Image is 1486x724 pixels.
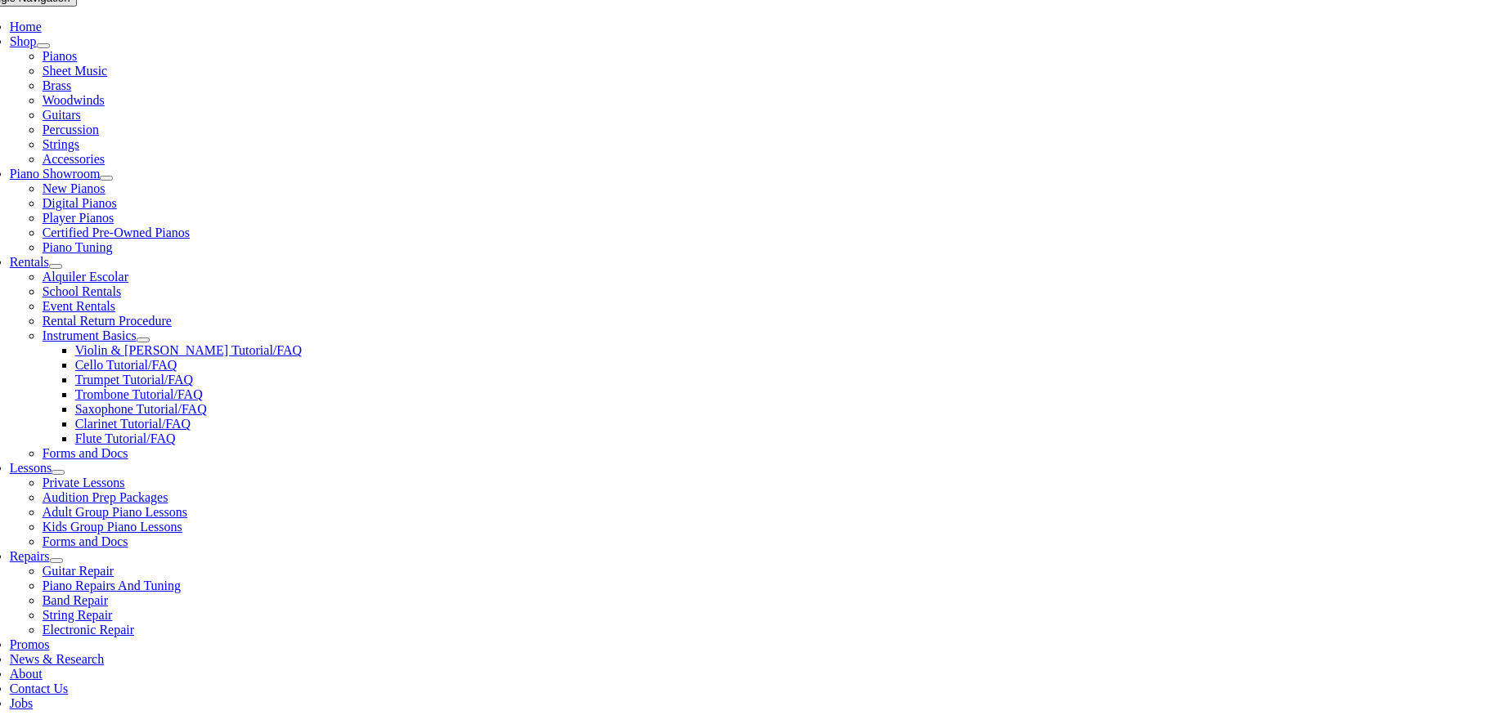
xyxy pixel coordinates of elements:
a: Woodwinds [43,93,105,107]
a: Trumpet Tutorial/FAQ [75,373,193,387]
a: Contact Us [10,682,69,695]
a: Alquiler Escolar [43,270,128,284]
a: School Rentals [43,284,121,298]
a: Clarinet Tutorial/FAQ [75,417,191,431]
a: Digital Pianos [43,196,117,210]
button: Open submenu of Piano Showroom [100,176,113,181]
a: Accessories [43,152,105,166]
a: Repairs [10,549,50,563]
a: Violin & [PERSON_NAME] Tutorial/FAQ [75,343,302,357]
a: Band Repair [43,593,108,607]
a: Promos [10,637,50,651]
a: Shop [10,34,37,48]
a: Certified Pre-Owned Pianos [43,226,190,239]
a: Audition Prep Packages [43,490,168,504]
button: Open submenu of Rentals [49,264,62,269]
a: Cello Tutorial/FAQ [75,358,177,372]
a: Lessons [10,461,52,475]
a: New Pianos [43,181,106,195]
button: Open submenu of Lessons [52,470,65,475]
a: Rentals [10,255,49,269]
a: Brass [43,78,72,92]
a: Event Rentals [43,299,115,313]
a: Pianos [43,49,78,63]
a: Piano Showroom [10,167,101,181]
a: Player Pianos [43,211,114,225]
a: Electronic Repair [43,623,134,637]
a: Percussion [43,123,99,136]
a: Home [10,20,42,34]
a: Trombone Tutorial/FAQ [75,387,203,401]
a: Jobs [10,696,33,710]
a: Flute Tutorial/FAQ [75,431,176,445]
a: Forms and Docs [43,446,128,460]
a: Private Lessons [43,476,125,489]
a: Piano Tuning [43,240,113,254]
a: Saxophone Tutorial/FAQ [75,402,207,416]
a: Sheet Music [43,64,108,78]
button: Open submenu of Repairs [50,558,63,563]
button: Open submenu of Instrument Basics [137,337,150,342]
a: Guitar Repair [43,564,114,578]
a: News & Research [10,652,105,666]
a: Adult Group Piano Lessons [43,505,187,519]
a: About [10,667,43,681]
a: Rental Return Procedure [43,314,172,328]
a: Guitars [43,108,81,122]
a: Strings [43,137,79,151]
a: Kids Group Piano Lessons [43,520,182,534]
a: Piano Repairs And Tuning [43,579,181,592]
a: String Repair [43,608,113,622]
a: Instrument Basics [43,328,137,342]
button: Open submenu of Shop [37,43,50,48]
a: Forms and Docs [43,534,128,548]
